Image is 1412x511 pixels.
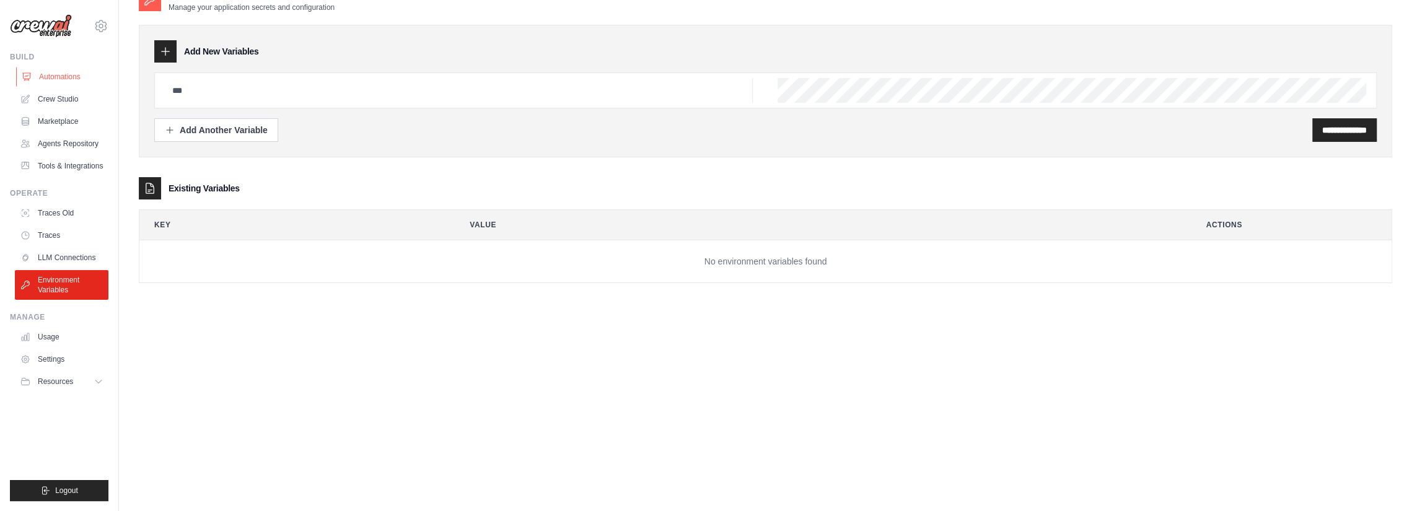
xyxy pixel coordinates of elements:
a: Traces [15,225,108,245]
th: Value [455,210,1181,240]
img: Logo [10,14,72,38]
th: Actions [1191,210,1392,240]
a: Environment Variables [15,270,108,300]
span: Resources [38,377,73,387]
button: Add Another Variable [154,118,278,142]
button: Logout [10,480,108,501]
a: Traces Old [15,203,108,223]
button: Resources [15,372,108,391]
div: Operate [10,188,108,198]
a: Tools & Integrations [15,156,108,176]
div: Add Another Variable [165,124,268,136]
h3: Existing Variables [169,182,240,194]
a: Agents Repository [15,134,108,154]
span: Logout [55,486,78,496]
th: Key [139,210,445,240]
a: Automations [16,67,110,87]
p: Manage your application secrets and configuration [169,2,335,12]
h3: Add New Variables [184,45,259,58]
a: Marketplace [15,111,108,131]
div: Build [10,52,108,62]
td: No environment variables found [139,240,1392,283]
a: Usage [15,327,108,347]
div: Manage [10,312,108,322]
a: Crew Studio [15,89,108,109]
a: LLM Connections [15,248,108,268]
a: Settings [15,349,108,369]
